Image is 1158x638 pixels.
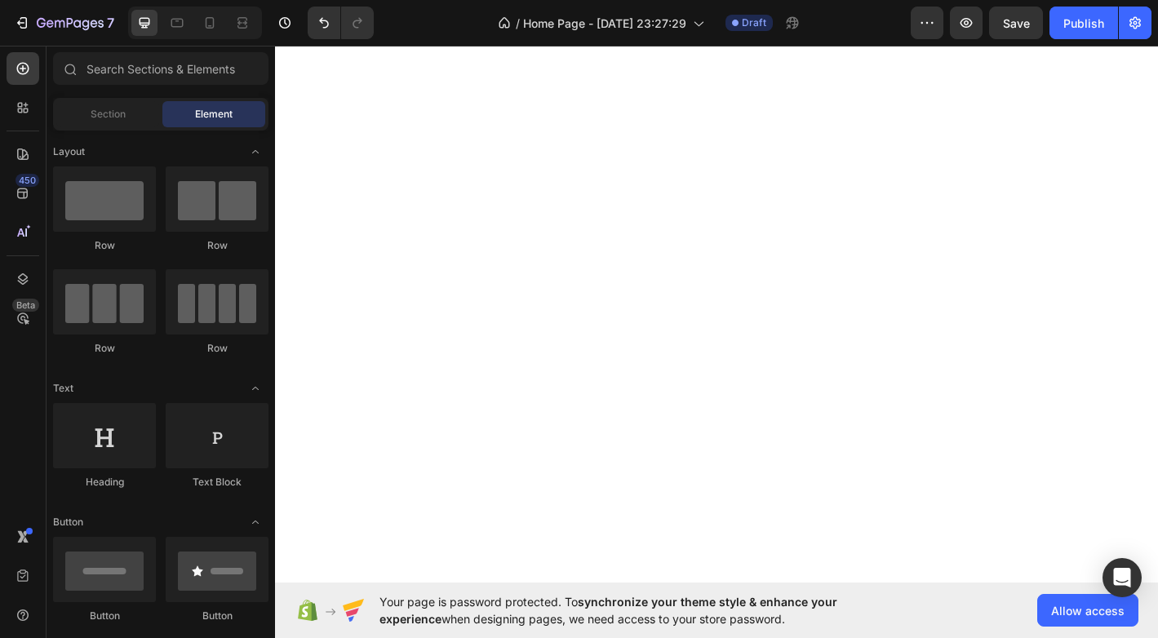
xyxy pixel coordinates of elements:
[379,595,837,626] span: synchronize your theme style & enhance your experience
[166,609,268,623] div: Button
[275,43,1158,586] iframe: Design area
[1103,558,1142,597] div: Open Intercom Messenger
[742,16,766,30] span: Draft
[1051,602,1125,619] span: Allow access
[1037,594,1138,627] button: Allow access
[195,107,233,122] span: Element
[53,52,268,85] input: Search Sections & Elements
[12,299,39,312] div: Beta
[53,144,85,159] span: Layout
[53,475,156,490] div: Heading
[16,174,39,187] div: 450
[53,381,73,396] span: Text
[242,375,268,401] span: Toggle open
[242,509,268,535] span: Toggle open
[7,7,122,39] button: 7
[53,238,156,253] div: Row
[242,139,268,165] span: Toggle open
[53,515,83,529] span: Button
[53,609,156,623] div: Button
[166,238,268,253] div: Row
[308,7,374,39] div: Undo/Redo
[107,13,114,33] p: 7
[379,593,901,627] span: Your page is password protected. To when designing pages, we need access to your store password.
[523,15,686,32] span: Home Page - [DATE] 23:27:29
[1049,7,1118,39] button: Publish
[516,15,520,32] span: /
[989,7,1043,39] button: Save
[166,475,268,490] div: Text Block
[53,341,156,356] div: Row
[1003,16,1030,30] span: Save
[91,107,126,122] span: Section
[166,341,268,356] div: Row
[1063,15,1104,32] div: Publish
